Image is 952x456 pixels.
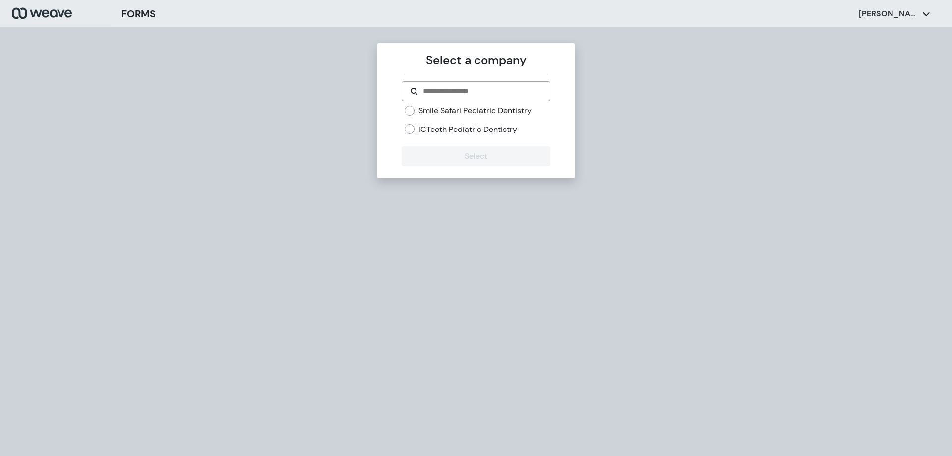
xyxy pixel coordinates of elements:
input: Search [422,85,541,97]
button: Select [402,146,550,166]
p: [PERSON_NAME] [859,8,918,19]
h3: FORMS [121,6,156,21]
p: Select a company [402,51,550,69]
label: Smile Safari Pediatric Dentistry [418,105,532,116]
label: ICTeeth Pediatric Dentistry [418,124,517,135]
